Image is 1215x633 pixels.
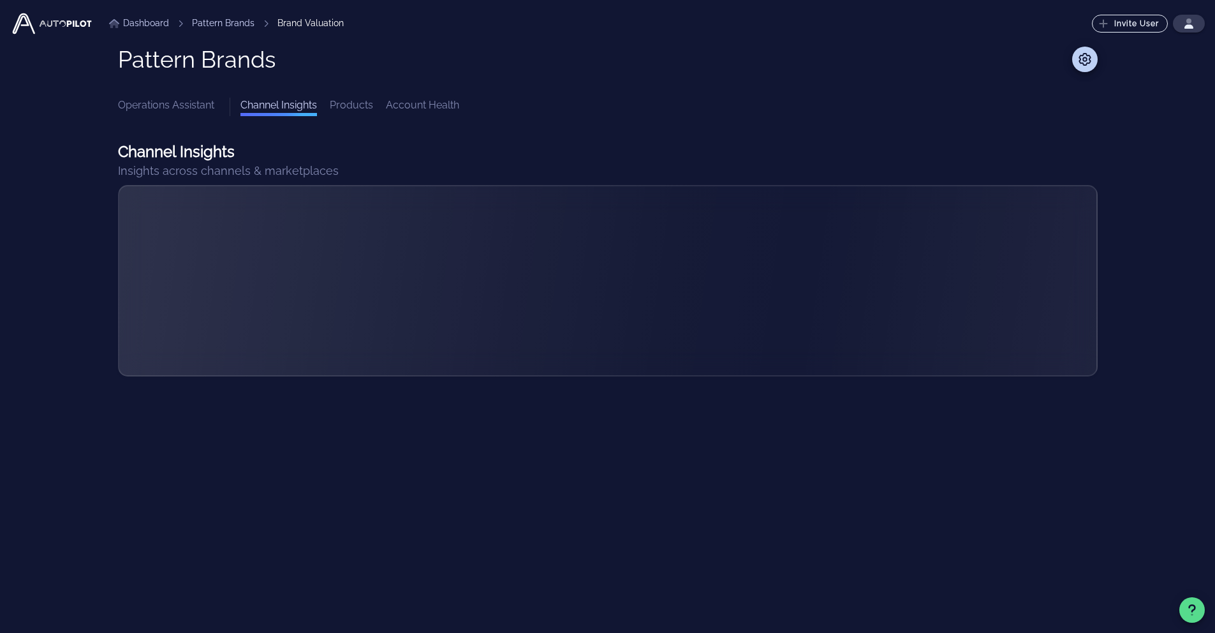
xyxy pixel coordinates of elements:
button: Invite User [1092,15,1168,33]
span: Invite User [1101,19,1160,29]
a: Account Health [386,98,459,116]
a: Pattern Brands [192,17,254,30]
a: Operations Assistant [118,98,214,116]
a: Dashboard [109,17,169,30]
img: Autopilot [10,11,94,36]
a: Products [330,98,373,116]
h1: Channel Insights [118,142,339,162]
div: Brand Valuation [277,17,344,30]
h1: Pattern Brands [118,47,276,72]
a: Channel Insights [240,98,317,116]
div: Insights across channels & marketplaces [118,162,339,180]
button: Support [1179,597,1205,623]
